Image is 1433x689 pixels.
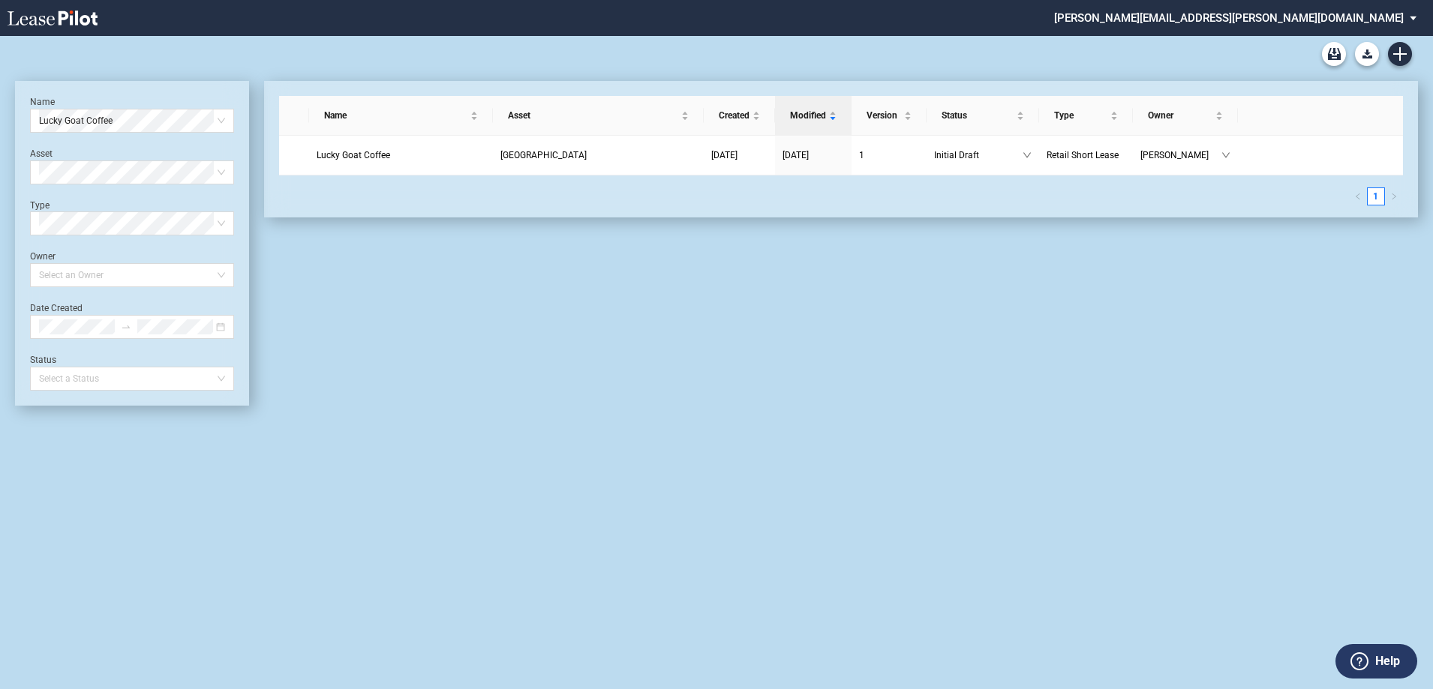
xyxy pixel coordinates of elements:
span: Status [942,108,1014,123]
span: Type [1054,108,1107,123]
th: Status [927,96,1039,136]
th: Version [852,96,927,136]
span: Asset [508,108,678,123]
md-menu: Download Blank Form List [1350,42,1383,66]
a: 1 [1368,188,1384,205]
span: 23rd Street Station [500,150,587,160]
a: Retail Short Lease [1047,148,1125,163]
label: Date Created [30,303,83,313]
span: Version [867,108,901,123]
th: Owner [1133,96,1238,136]
span: down [1023,151,1032,160]
span: [DATE] [783,150,809,160]
span: swap-right [121,322,131,332]
button: Download Blank Form [1355,42,1379,66]
label: Type [30,200,50,211]
label: Name [30,97,55,107]
label: Owner [30,251,56,262]
th: Asset [493,96,704,136]
th: Type [1039,96,1133,136]
a: [GEOGRAPHIC_DATA] [500,148,696,163]
th: Name [309,96,493,136]
span: 1 [859,150,864,160]
span: Name [324,108,467,123]
span: Retail Short Lease [1047,150,1119,160]
span: Owner [1148,108,1212,123]
a: Lucky Goat Coffee [317,148,485,163]
li: Next Page [1385,187,1403,205]
span: Initial Draft [934,148,1023,163]
span: Modified [790,108,826,123]
th: Created [704,96,775,136]
th: Modified [775,96,852,136]
span: Created [719,108,750,123]
span: Lucky Goat Coffee [39,109,225,132]
button: right [1385,187,1403,205]
a: Create new document [1388,42,1412,66]
span: [PERSON_NAME] [1140,148,1221,163]
button: left [1349,187,1367,205]
a: [DATE] [783,148,844,163]
a: Archive [1322,42,1346,66]
span: [DATE] [711,150,738,160]
li: Previous Page [1349,187,1367,205]
span: right [1390,193,1398,200]
span: left [1354,193,1362,200]
label: Help [1375,652,1400,671]
li: 1 [1367,187,1385,205]
span: down [1221,151,1230,160]
label: Status [30,355,56,365]
label: Asset [30,148,53,159]
a: 1 [859,148,919,163]
button: Help [1335,644,1417,679]
span: Lucky Goat Coffee [317,150,390,160]
span: to [121,322,131,332]
a: [DATE] [711,148,768,163]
